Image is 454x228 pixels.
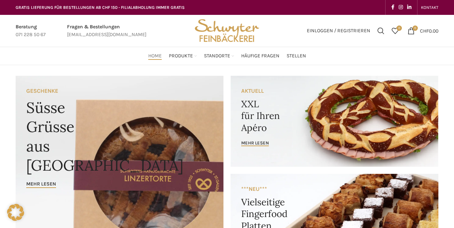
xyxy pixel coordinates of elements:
a: 0 [388,24,402,38]
a: Stellen [287,49,306,63]
a: Standorte [204,49,234,63]
span: Einloggen / Registrieren [307,28,370,33]
a: Banner link [231,76,438,167]
span: Stellen [287,53,306,59]
a: Infobox link [16,23,46,39]
div: Meine Wunschliste [388,24,402,38]
a: Instagram social link [397,2,405,12]
a: 0 CHF0.00 [404,24,442,38]
a: Suchen [374,24,388,38]
a: Facebook social link [389,2,397,12]
span: Home [148,53,162,59]
a: Produkte [169,49,197,63]
a: KONTAKT [421,0,438,15]
a: Einloggen / Registrieren [303,24,374,38]
img: Bäckerei Schwyter [192,15,262,47]
span: 0 [413,25,418,31]
span: KONTAKT [421,5,438,10]
a: Home [148,49,162,63]
a: Häufige Fragen [241,49,279,63]
span: CHF [420,28,429,34]
a: Linkedin social link [405,2,414,12]
a: Infobox link [67,23,146,39]
div: Secondary navigation [417,0,442,15]
span: Häufige Fragen [241,53,279,59]
span: Produkte [169,53,193,59]
div: Main navigation [12,49,442,63]
a: Site logo [192,27,262,33]
bdi: 0.00 [420,28,438,34]
span: 0 [397,25,402,31]
span: GRATIS LIEFERUNG FÜR BESTELLUNGEN AB CHF 150 - FILIALABHOLUNG IMMER GRATIS [16,5,185,10]
span: Standorte [204,53,230,59]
